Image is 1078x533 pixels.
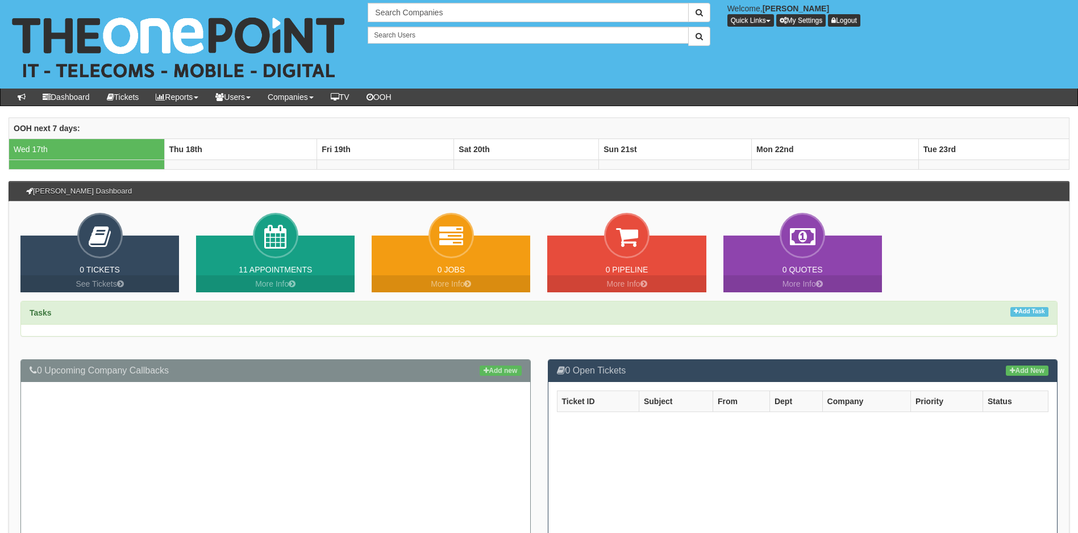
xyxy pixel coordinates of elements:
a: More Info [547,275,706,292]
a: 0 Pipeline [606,265,648,274]
a: 0 Quotes [783,265,823,274]
a: TV [322,89,358,106]
a: Reports [147,89,207,106]
input: Search Companies [368,3,688,22]
a: Tickets [98,89,148,106]
a: 0 Tickets [80,265,120,274]
th: Mon 22nd [752,139,919,160]
th: Sun 21st [599,139,752,160]
h3: [PERSON_NAME] Dashboard [20,182,138,201]
th: Company [822,391,910,412]
th: Subject [639,391,713,412]
input: Search Users [368,27,688,44]
a: More Info [196,275,355,292]
a: Companies [259,89,322,106]
strong: Tasks [30,308,52,317]
th: Thu 18th [164,139,317,160]
a: Add Task [1010,307,1048,317]
th: Sat 20th [454,139,599,160]
a: Dashboard [34,89,98,106]
th: Fri 19th [317,139,454,160]
a: More Info [723,275,882,292]
th: Ticket ID [557,391,639,412]
b: [PERSON_NAME] [763,4,829,13]
th: Dept [769,391,822,412]
th: Tue 23rd [918,139,1069,160]
a: 0 Jobs [438,265,465,274]
a: See Tickets [20,275,179,292]
h3: 0 Open Tickets [557,366,1049,376]
a: OOH [358,89,400,106]
th: From [713,391,769,412]
a: Users [207,89,259,106]
a: 11 Appointments [239,265,312,274]
a: Add new [480,366,521,376]
a: My Settings [776,14,826,27]
div: Welcome, [719,3,1078,27]
th: Status [983,391,1048,412]
th: OOH next 7 days: [9,117,1069,139]
td: Wed 17th [9,139,165,160]
a: More Info [372,275,530,292]
button: Quick Links [727,14,774,27]
a: Add New [1006,366,1048,376]
h3: 0 Upcoming Company Callbacks [30,366,522,376]
th: Priority [910,391,983,412]
a: Logout [828,14,860,27]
